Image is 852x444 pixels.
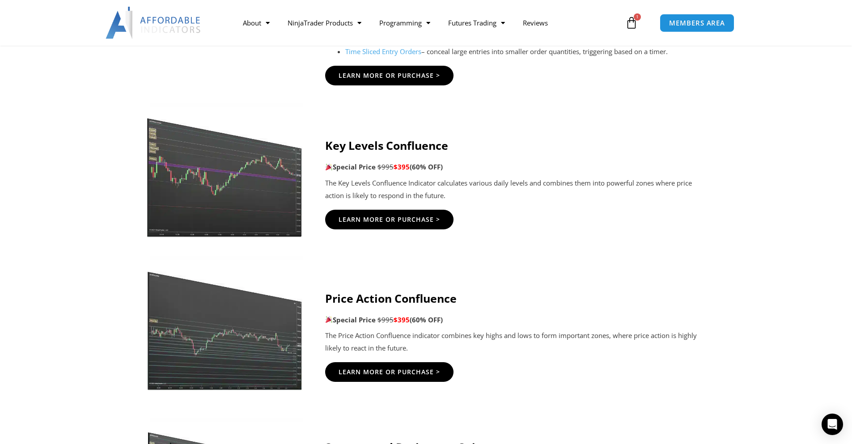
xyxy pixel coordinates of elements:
[377,315,394,324] span: $995
[410,315,443,324] b: (60% OFF)
[325,177,706,202] p: The Key Levels Confluence Indicator calculates various daily levels and combines them into powerf...
[325,210,454,229] a: Learn More Or Purchase >
[339,72,440,79] span: Learn More Or Purchase >
[325,315,376,324] strong: Special Price
[660,14,734,32] a: MEMBERS AREA
[326,316,332,323] img: 🎉
[325,291,457,306] strong: Price Action Confluence
[377,162,394,171] span: $995
[394,315,410,324] span: $395
[339,369,440,375] span: Learn More Or Purchase >
[394,162,410,171] span: $395
[279,13,370,33] a: NinjaTrader Products
[514,13,557,33] a: Reviews
[325,162,376,171] strong: Special Price
[147,103,303,237] img: Key-Levels-1jpg | Affordable Indicators – NinjaTrader
[345,47,421,56] a: Time Sliced Entry Orders
[326,164,332,170] img: 🎉
[325,138,448,153] strong: Key Levels Confluence
[106,7,202,39] img: LogoAI | Affordable Indicators – NinjaTrader
[234,13,623,33] nav: Menu
[325,362,454,382] a: Learn More Or Purchase >
[410,162,443,171] b: (60% OFF)
[345,46,706,58] li: – conceal large entries into smaller order quantities, triggering based on a timer.
[822,414,843,435] div: Open Intercom Messenger
[634,13,641,21] span: 1
[325,66,454,85] a: Learn More Or Purchase >
[325,330,706,355] p: The Price Action Confluence indicator combines key highs and lows to form important zones, where ...
[147,256,303,390] img: Price-Action-Confluence-2jpg | Affordable Indicators – NinjaTrader
[439,13,514,33] a: Futures Trading
[669,20,725,26] span: MEMBERS AREA
[234,13,279,33] a: About
[370,13,439,33] a: Programming
[339,216,440,223] span: Learn More Or Purchase >
[612,10,651,36] a: 1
